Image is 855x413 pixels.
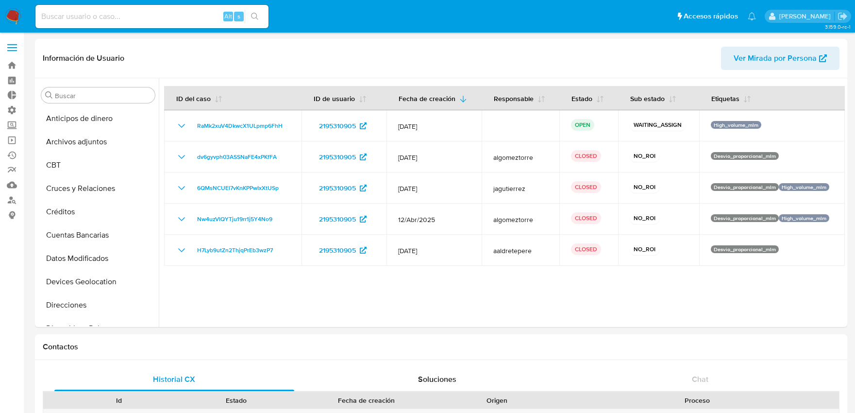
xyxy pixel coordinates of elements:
[418,374,456,385] span: Soluciones
[237,12,240,21] span: s
[45,91,53,99] button: Buscar
[302,396,431,405] div: Fecha de creación
[43,53,124,63] h1: Información de Usuario
[37,154,159,177] button: CBT
[37,293,159,317] button: Direcciones
[838,11,848,21] a: Salir
[245,10,265,23] button: search-icon
[153,374,195,385] span: Historial CX
[445,396,549,405] div: Origen
[721,47,839,70] button: Ver Mirada por Persona
[43,342,839,352] h1: Contactos
[748,12,756,20] a: Notificaciones
[684,11,738,21] span: Accesos rápidos
[184,396,288,405] div: Estado
[734,47,817,70] span: Ver Mirada por Persona
[37,270,159,293] button: Devices Geolocation
[37,177,159,200] button: Cruces y Relaciones
[37,247,159,270] button: Datos Modificados
[37,200,159,224] button: Créditos
[37,107,159,130] button: Anticipos de dinero
[67,396,171,405] div: Id
[562,396,832,405] div: Proceso
[37,317,159,340] button: Dispositivos Point
[224,12,232,21] span: Alt
[692,374,708,385] span: Chat
[37,130,159,154] button: Archivos adjuntos
[35,10,268,23] input: Buscar usuario o caso...
[37,224,159,247] button: Cuentas Bancarias
[55,91,151,100] input: Buscar
[779,12,834,21] p: sandra.chabay@mercadolibre.com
